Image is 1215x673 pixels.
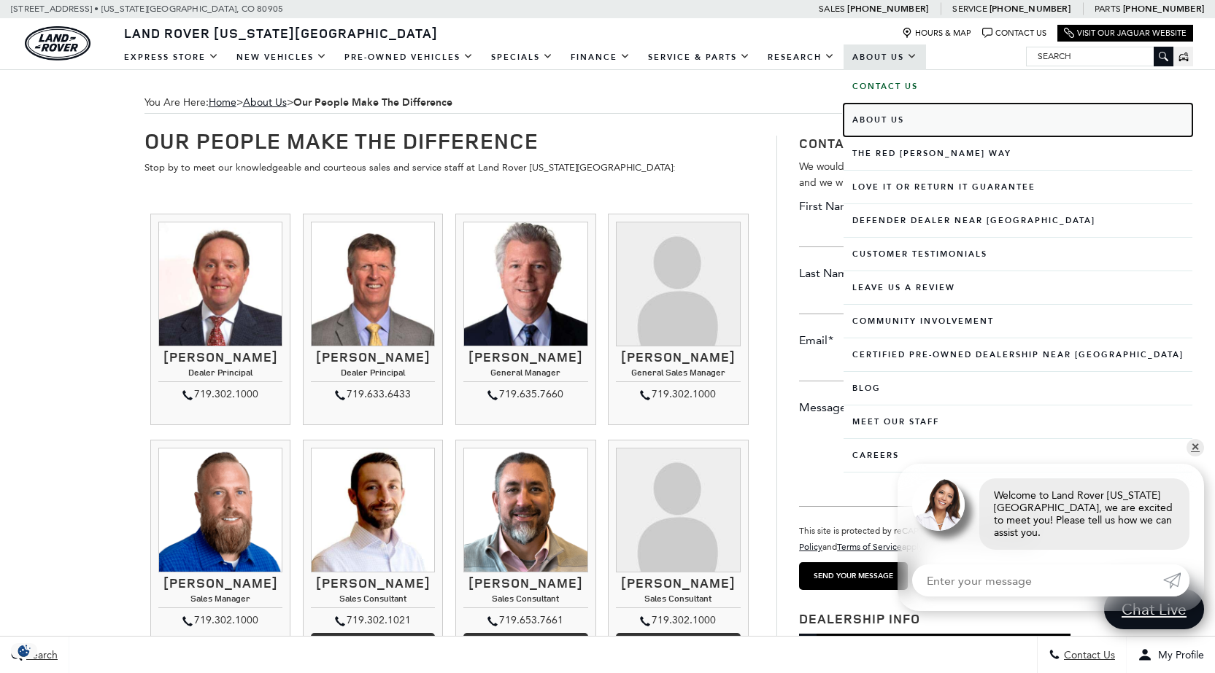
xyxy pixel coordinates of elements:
div: 719.653.7661 [463,612,587,629]
a: Home [209,96,236,109]
label: Email [799,332,833,349]
a: Hours & Map [902,28,971,39]
label: Last Name [799,265,860,281]
label: Message [799,400,852,416]
a: [PHONE_NUMBER] [990,3,1071,15]
form: Contact Us [799,136,1071,597]
span: Parts [1095,4,1121,14]
h3: [PERSON_NAME] [463,350,587,365]
a: Careers [844,439,1192,472]
a: Visit Our Jaguar Website [1064,28,1187,39]
a: Certified Pre-Owned Dealership near [GEOGRAPHIC_DATA] [844,338,1192,371]
h4: Sales Consultant [311,594,435,607]
input: Search [1027,47,1173,65]
a: Specials [482,44,562,70]
button: Open user profile menu [1127,637,1215,673]
img: Land Rover [25,26,90,61]
span: Service [952,4,987,14]
input: Enter your message [912,564,1163,596]
a: [STREET_ADDRESS] • [US_STATE][GEOGRAPHIC_DATA], CO 80905 [11,4,283,14]
h4: General Sales Manager [616,367,740,381]
a: Terms of Service [837,542,902,552]
div: 719.635.7660 [463,386,587,403]
a: About Us [844,44,926,70]
span: My Profile [1152,649,1204,661]
input: Last Name* [799,285,1071,314]
span: We would love to hear from you! Please fill out this form and we will get in touch with you shortly. [799,160,1054,189]
h4: Sales Consultant [616,594,740,607]
label: First Name [799,198,863,214]
b: Contact Us [852,81,918,92]
a: Land Rover [US_STATE][GEOGRAPHIC_DATA] [115,24,447,42]
a: More info [463,633,587,662]
div: Welcome to Land Rover [US_STATE][GEOGRAPHIC_DATA], we are excited to meet you! Please tell us how... [979,478,1189,550]
div: 719.302.1021 [311,612,435,629]
h3: Contact Us [799,136,1071,152]
a: Leave Us A Review [844,271,1192,304]
a: land-rover [25,26,90,61]
h3: [PERSON_NAME] [311,576,435,591]
a: Contact Us [982,28,1046,39]
span: You Are Here: [144,92,1071,114]
h4: Dealer Principal [158,367,282,381]
img: Agent profile photo [912,478,965,531]
a: Service & Parts [639,44,759,70]
a: [PHONE_NUMBER] [847,3,928,15]
input: First Name* [799,218,1071,247]
a: Defender Dealer near [GEOGRAPHIC_DATA] [844,204,1192,237]
h3: [PERSON_NAME] [311,350,435,365]
textarea: Message* [799,419,1071,507]
div: 719.302.1000 [616,386,740,403]
div: 719.302.1000 [616,612,740,629]
a: The Red [PERSON_NAME] Way [844,137,1192,170]
a: More info [616,633,740,662]
div: 719.302.1000 [158,386,282,403]
a: About Us [844,104,1192,136]
h3: [PERSON_NAME] [463,576,587,591]
img: Opt-Out Icon [7,643,41,658]
input: Send your message [799,562,908,590]
input: Email* [799,352,1071,381]
a: Pre-Owned Vehicles [336,44,482,70]
a: Finance [562,44,639,70]
p: Stop by to meet our knowledgeable and courteous sales and service staff at Land Rover [US_STATE][... [144,160,755,176]
h3: [PERSON_NAME] [158,576,282,591]
a: About Us [243,96,287,109]
a: New Vehicles [228,44,336,70]
span: > [243,96,452,109]
section: Click to Open Cookie Consent Modal [7,643,41,658]
a: Meet Our Staff [844,405,1192,438]
div: 719.302.1000 [158,612,282,629]
h3: [PERSON_NAME] [616,350,740,365]
nav: Main Navigation [115,44,926,70]
a: Submit [1163,564,1189,596]
span: Land Rover [US_STATE][GEOGRAPHIC_DATA] [124,24,438,42]
h4: Dealer Principal [311,367,435,381]
a: Customer Testimonials [844,238,1192,271]
h4: Sales Consultant [463,594,587,607]
a: More Info [311,633,435,662]
h1: Our People Make The Difference [144,128,755,152]
a: Blog [844,372,1192,405]
a: Research [759,44,844,70]
h3: Dealership Info [799,612,1071,626]
span: Sales [819,4,845,14]
strong: Our People Make The Difference [293,96,452,109]
small: This site is protected by reCAPTCHA and the Google and apply. [799,526,1033,552]
div: Breadcrumbs [144,92,1071,114]
a: Love It or Return It Guarantee [844,171,1192,203]
h3: [PERSON_NAME] [616,576,740,591]
div: 719.633.6433 [311,386,435,403]
a: [PHONE_NUMBER] [1123,3,1204,15]
h3: [PERSON_NAME] [158,350,282,365]
span: Phone Numbers: [799,634,1071,651]
span: > [209,96,452,109]
a: Community Involvement [844,305,1192,338]
a: EXPRESS STORE [115,44,228,70]
h4: Sales Manager [158,594,282,607]
span: Contact Us [1060,649,1115,661]
h4: General Manager [463,367,587,381]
